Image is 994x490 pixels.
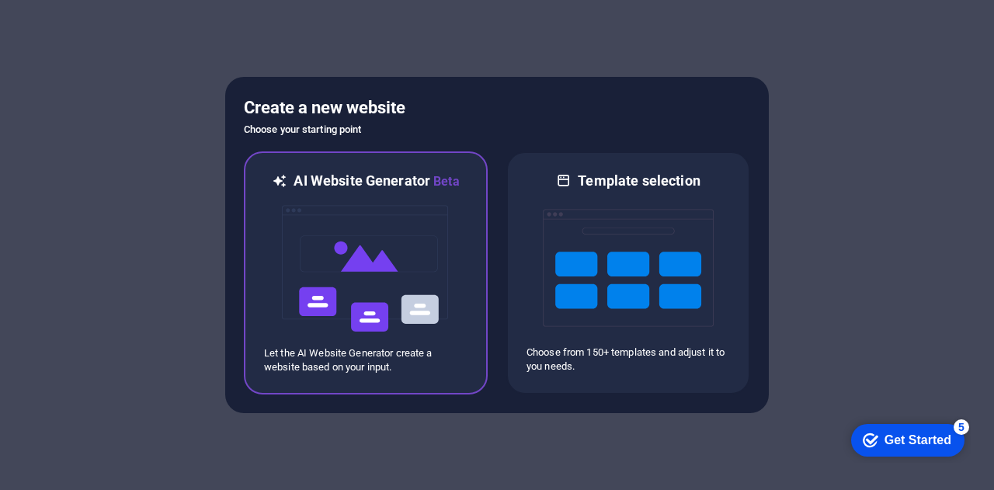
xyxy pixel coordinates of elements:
div: Get Started [46,17,113,31]
h6: AI Website Generator [294,172,459,191]
img: ai [280,191,451,346]
h5: Create a new website [244,96,750,120]
p: Choose from 150+ templates and adjust it to you needs. [527,346,730,374]
div: 5 [115,3,130,19]
div: Template selectionChoose from 150+ templates and adjust it to you needs. [506,151,750,394]
h6: Template selection [578,172,700,190]
div: Get Started 5 items remaining, 0% complete [12,8,126,40]
p: Let the AI Website Generator create a website based on your input. [264,346,467,374]
span: Beta [430,174,460,189]
h6: Choose your starting point [244,120,750,139]
div: AI Website GeneratorBetaaiLet the AI Website Generator create a website based on your input. [244,151,488,394]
